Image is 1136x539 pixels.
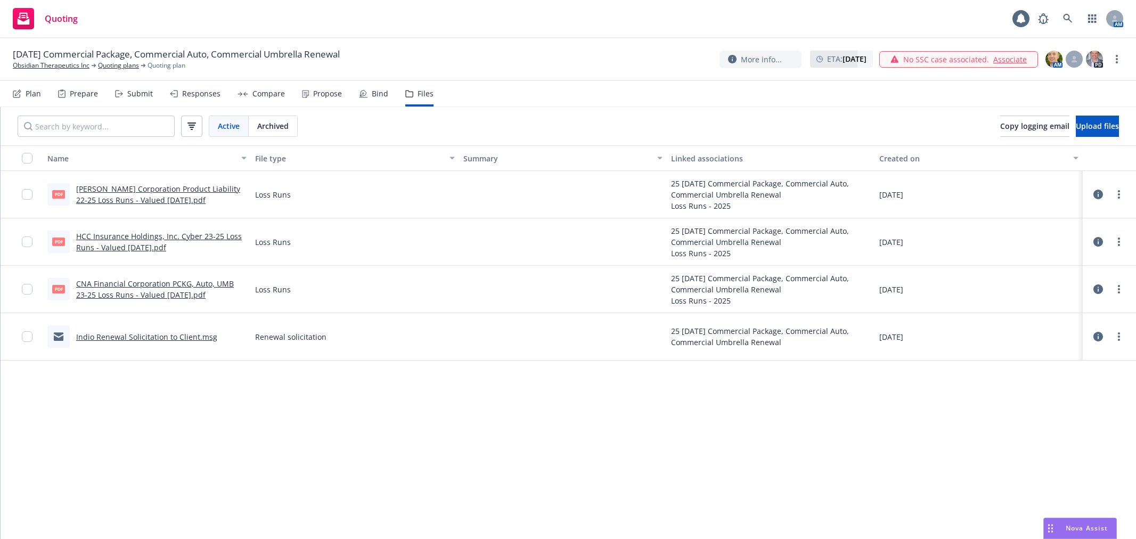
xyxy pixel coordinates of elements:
[13,48,340,61] span: [DATE] Commercial Package, Commercial Auto, Commercial Umbrella Renewal
[1000,121,1069,131] span: Copy logging email
[720,51,802,68] button: More info...
[1057,8,1078,29] a: Search
[459,145,667,171] button: Summary
[252,89,285,98] div: Compare
[255,284,291,295] span: Loss Runs
[879,189,903,200] span: [DATE]
[148,61,185,70] span: Quoting plan
[827,53,867,64] span: ETA :
[671,295,870,306] div: Loss Runs - 2025
[22,153,32,164] input: Select all
[22,236,32,247] input: Toggle Row Selected
[1033,8,1054,29] a: Report a Bug
[993,54,1027,65] a: Associate
[1044,518,1057,538] div: Drag to move
[879,331,903,342] span: [DATE]
[418,89,434,98] div: Files
[463,153,651,164] div: Summary
[671,273,870,295] div: 25 [DATE] Commercial Package, Commercial Auto, Commercial Umbrella Renewal
[1113,188,1125,201] a: more
[1082,8,1103,29] a: Switch app
[1043,518,1117,539] button: Nova Assist
[26,89,41,98] div: Plan
[1076,121,1119,131] span: Upload files
[76,231,242,252] a: HCC Insurance Holdings, Inc. Cyber 23-25 Loss Runs - Valued [DATE].pdf
[671,178,870,200] div: 25 [DATE] Commercial Package, Commercial Auto, Commercial Umbrella Renewal
[1000,116,1069,137] button: Copy logging email
[1045,51,1063,68] img: photo
[1110,53,1123,66] a: more
[98,61,139,70] a: Quoting plans
[76,279,234,300] a: CNA Financial Corporation PCKG, Auto, UMB 23-25 Loss Runs - Valued [DATE].pdf
[1113,330,1125,343] a: more
[313,89,342,98] div: Propose
[70,89,98,98] div: Prepare
[257,120,289,132] span: Archived
[741,54,782,65] span: More info...
[218,120,240,132] span: Active
[127,89,153,98] div: Submit
[255,153,443,164] div: File type
[875,145,1083,171] button: Created on
[903,54,989,65] span: No SSC case associated.
[13,61,89,70] a: Obsidian Therapeutics Inc
[671,200,870,211] div: Loss Runs - 2025
[671,225,870,248] div: 25 [DATE] Commercial Package, Commercial Auto, Commercial Umbrella Renewal
[255,236,291,248] span: Loss Runs
[52,285,65,293] span: pdf
[22,331,32,342] input: Toggle Row Selected
[255,331,326,342] span: Renewal solicitation
[667,145,875,171] button: Linked associations
[22,284,32,295] input: Toggle Row Selected
[1113,235,1125,248] a: more
[879,153,1067,164] div: Created on
[45,14,78,23] span: Quoting
[18,116,175,137] input: Search by keyword...
[879,284,903,295] span: [DATE]
[47,153,235,164] div: Name
[255,189,291,200] span: Loss Runs
[43,145,251,171] button: Name
[879,236,903,248] span: [DATE]
[843,54,867,64] strong: [DATE]
[1113,283,1125,296] a: more
[22,189,32,200] input: Toggle Row Selected
[671,325,870,348] div: 25 [DATE] Commercial Package, Commercial Auto, Commercial Umbrella Renewal
[76,332,217,342] a: Indio Renewal Solicitation to Client.msg
[1076,116,1119,137] button: Upload files
[372,89,388,98] div: Bind
[671,248,870,259] div: Loss Runs - 2025
[671,153,870,164] div: Linked associations
[1086,51,1103,68] img: photo
[76,184,240,205] a: [PERSON_NAME] Corporation Product Liability 22-25 Loss Runs - Valued [DATE].pdf
[182,89,220,98] div: Responses
[251,145,459,171] button: File type
[52,238,65,246] span: pdf
[1066,524,1108,533] span: Nova Assist
[9,4,82,34] a: Quoting
[52,190,65,198] span: pdf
